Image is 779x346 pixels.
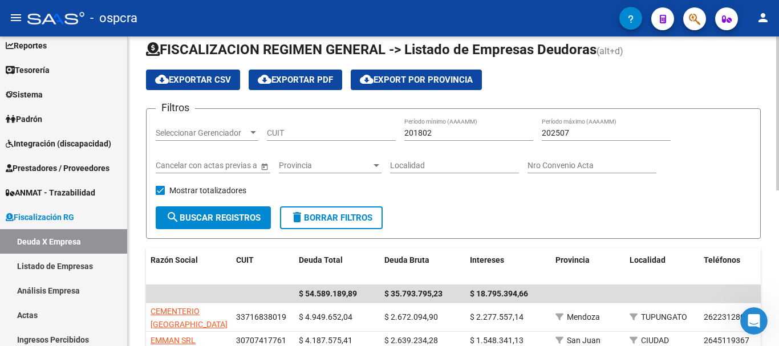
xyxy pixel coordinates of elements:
[704,255,740,264] span: Teléfonos
[6,88,43,101] span: Sistema
[384,255,429,264] span: Deuda Bruta
[625,248,699,286] datatable-header-cell: Localidad
[155,72,169,86] mat-icon: cloud_download
[351,70,482,90] button: Export por Provincia
[6,211,74,223] span: Fiscalización RG
[6,137,111,150] span: Integración (discapacidad)
[299,312,352,321] span: $ 4.949.652,04
[384,289,443,298] span: $ 35.793.795,23
[166,210,180,224] mat-icon: search
[641,336,669,345] span: CIUDAD
[470,255,504,264] span: Intereses
[756,11,770,25] mat-icon: person
[740,307,768,335] iframe: Intercom live chat
[156,100,195,116] h3: Filtros
[146,248,232,286] datatable-header-cell: Razón Social
[555,255,590,264] span: Provincia
[6,64,50,76] span: Tesorería
[249,70,342,90] button: Exportar PDF
[279,161,371,170] span: Provincia
[6,113,42,125] span: Padrón
[156,128,248,138] span: Seleccionar Gerenciador
[9,11,23,25] mat-icon: menu
[294,248,380,286] datatable-header-cell: Deuda Total
[169,184,246,197] span: Mostrar totalizadores
[258,72,271,86] mat-icon: cloud_download
[290,210,304,224] mat-icon: delete
[299,336,352,345] span: $ 4.187.575,41
[146,42,597,58] span: FISCALIZACION REGIMEN GENERAL -> Listado de Empresas Deudoras
[384,336,438,345] span: $ 2.639.234,28
[465,248,551,286] datatable-header-cell: Intereses
[166,213,261,223] span: Buscar Registros
[156,206,271,229] button: Buscar Registros
[90,6,137,31] span: - ospcra
[6,186,95,199] span: ANMAT - Trazabilidad
[470,289,528,298] span: $ 18.795.394,66
[236,312,286,321] span: 33716838019
[470,336,524,345] span: $ 1.548.341,13
[597,46,623,56] span: (alt+d)
[155,75,231,85] span: Exportar CSV
[146,70,240,90] button: Exportar CSV
[704,336,749,345] span: 2645119367
[236,336,286,345] span: 30707417761
[380,248,465,286] datatable-header-cell: Deuda Bruta
[151,255,198,264] span: Razón Social
[151,307,228,342] span: CEMENTERIO [GEOGRAPHIC_DATA][PERSON_NAME]
[236,255,254,264] span: CUIT
[384,312,438,321] span: $ 2.672.094,90
[630,255,666,264] span: Localidad
[232,248,294,286] datatable-header-cell: CUIT
[470,312,524,321] span: $ 2.277.557,14
[6,39,47,52] span: Reportes
[280,206,383,229] button: Borrar Filtros
[360,72,374,86] mat-icon: cloud_download
[704,312,749,321] span: 2622312802
[360,75,473,85] span: Export por Provincia
[290,213,372,223] span: Borrar Filtros
[567,336,601,345] span: San Juan
[258,160,270,172] button: Open calendar
[6,162,109,174] span: Prestadores / Proveedores
[551,248,625,286] datatable-header-cell: Provincia
[258,75,333,85] span: Exportar PDF
[641,312,687,321] span: TUPUNGATO
[299,255,343,264] span: Deuda Total
[151,336,196,345] span: EMMAN SRL
[299,289,357,298] span: $ 54.589.189,89
[567,312,600,321] span: Mendoza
